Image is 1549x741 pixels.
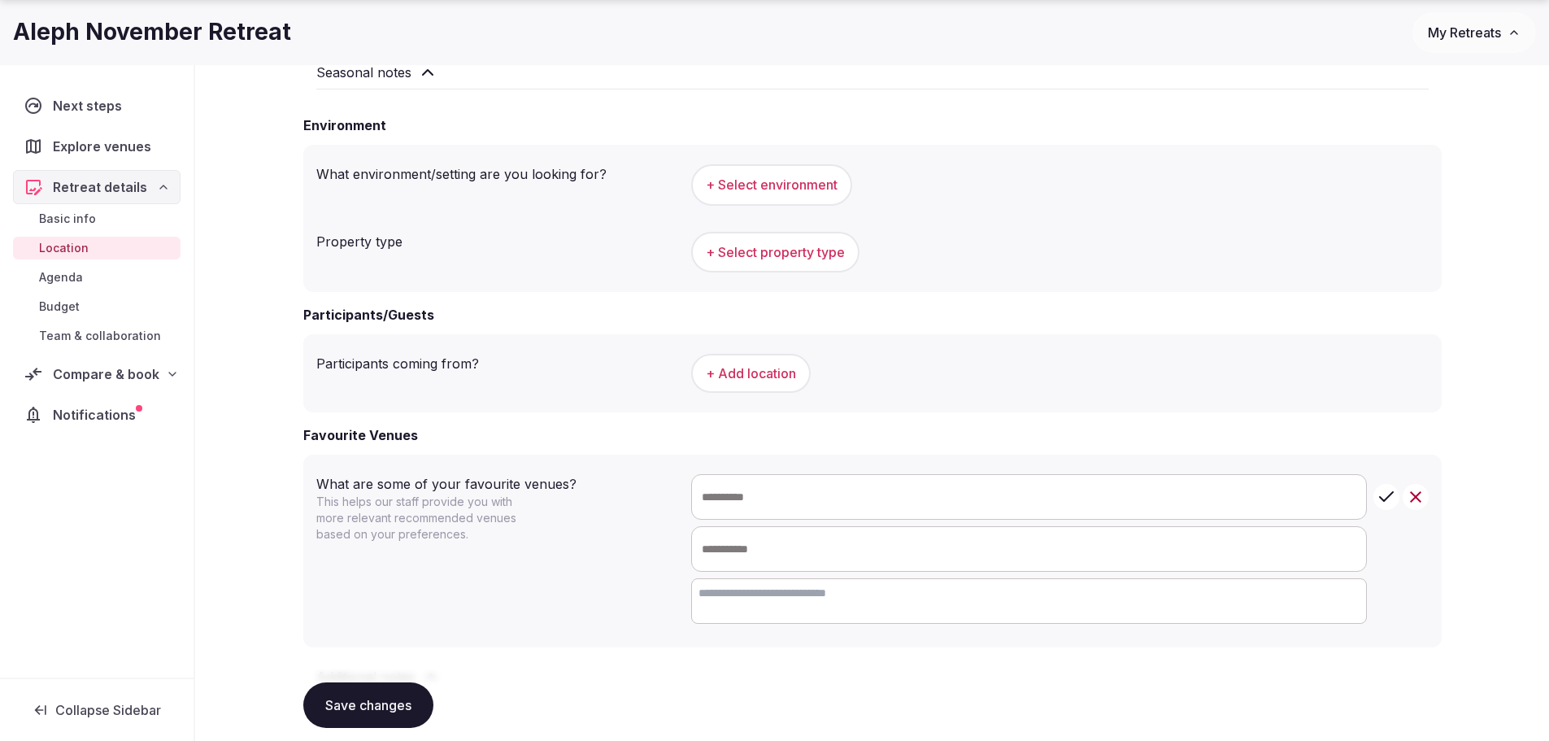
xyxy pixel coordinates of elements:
[691,164,852,205] button: + Select environment
[303,116,386,135] h2: Environment
[316,225,678,251] div: Property type
[13,295,181,318] a: Budget
[316,158,678,184] div: What environment/setting are you looking for?
[706,176,838,194] span: + Select environment
[1428,24,1501,41] span: My Retreats
[13,207,181,230] a: Basic info
[39,240,89,256] span: Location
[691,232,859,272] button: + Select property type
[53,137,158,156] span: Explore venues
[316,494,524,543] p: This helps our staff provide you with more relevant recommended venues based on your preferences.
[13,129,181,163] a: Explore venues
[39,328,161,344] span: Team & collaboration
[706,243,845,261] span: + Select property type
[303,305,434,325] h2: Participants/Guests
[39,211,96,227] span: Basic info
[13,237,181,259] a: Location
[13,266,181,289] a: Agenda
[303,425,418,445] h2: Favourite Venues
[1412,12,1536,53] button: My Retreats
[13,398,181,432] a: Notifications
[55,702,161,718] span: Collapse Sidebar
[53,364,159,384] span: Compare & book
[316,667,415,687] h2: Additional notes
[13,692,181,728] button: Collapse Sidebar
[13,16,291,48] h1: Aleph November Retreat
[316,347,678,373] div: Participants coming from?
[39,269,83,286] span: Agenda
[13,89,181,123] a: Next steps
[316,63,411,82] h2: Seasonal notes
[53,96,128,116] span: Next steps
[303,682,433,728] button: Save changes
[39,299,80,315] span: Budget
[691,354,811,393] button: + Add location
[53,405,142,425] span: Notifications
[316,468,678,494] div: What are some of your favourite venues?
[13,325,181,347] a: Team & collaboration
[53,177,147,197] span: Retreat details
